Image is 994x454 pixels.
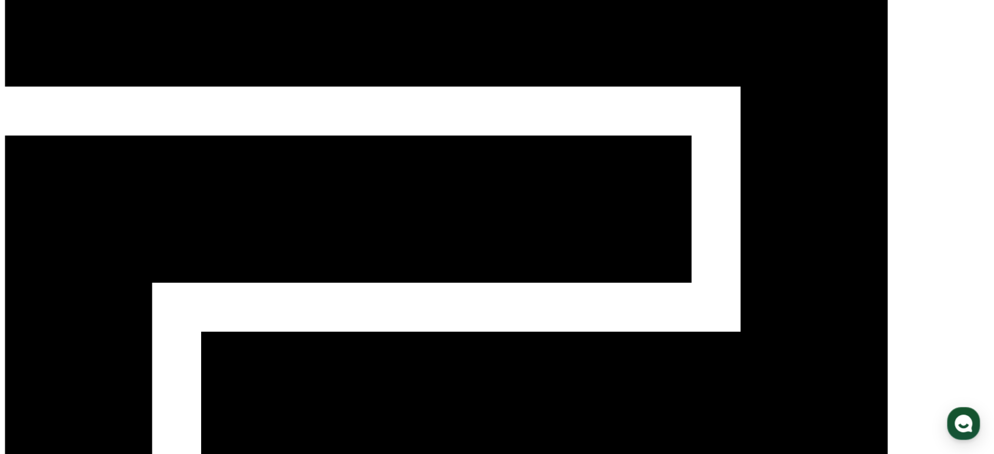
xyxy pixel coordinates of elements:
[37,374,44,383] span: 홈
[4,356,78,386] a: 홈
[182,374,196,383] span: 설정
[78,356,152,386] a: 대화
[152,356,226,386] a: 설정
[108,375,122,384] span: 대화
